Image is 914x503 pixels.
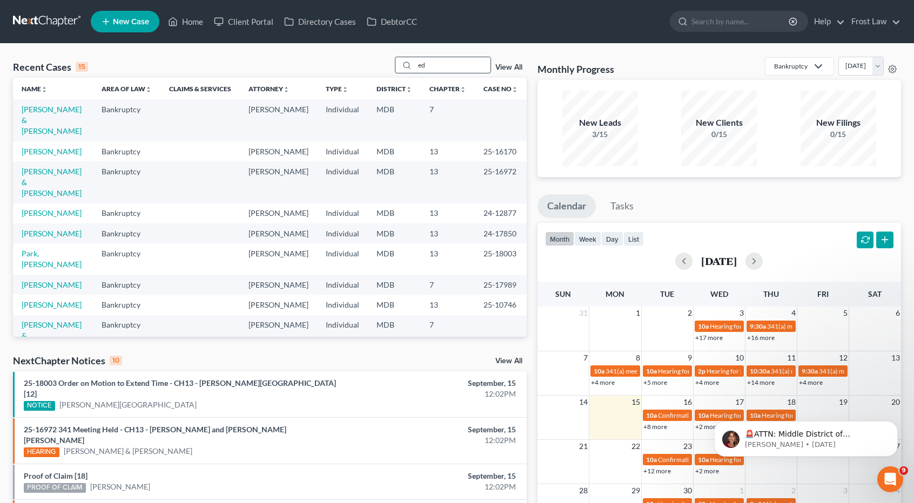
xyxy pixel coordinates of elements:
input: Search by name... [415,57,490,73]
span: 8 [635,351,641,364]
td: Individual [317,141,368,161]
td: Bankruptcy [93,315,160,357]
a: [PERSON_NAME] [22,208,82,217]
span: 29 [630,484,641,497]
td: [PERSON_NAME] [240,243,317,274]
td: Bankruptcy [93,141,160,161]
div: Bankruptcy [774,62,808,71]
td: 25-10746 [475,295,527,315]
a: [PERSON_NAME] & [PERSON_NAME] [22,320,82,351]
div: 3/15 [562,129,638,140]
td: 7 [421,275,475,295]
a: 25-18003 Order on Motion to Extend Time - CH13 - [PERSON_NAME][GEOGRAPHIC_DATA] [12] [24,378,336,398]
div: 0/15 [801,129,876,140]
a: +2 more [695,423,719,431]
span: Tue [660,289,674,298]
i: unfold_more [145,86,152,93]
div: PROOF OF CLAIM [24,483,86,493]
span: 6 [895,307,901,320]
span: Confirmation hearing for [PERSON_NAME] [658,456,781,464]
iframe: Intercom notifications message [698,398,914,474]
div: New Leads [562,117,638,129]
td: 7 [421,99,475,141]
i: unfold_more [460,86,466,93]
td: 24-12877 [475,203,527,223]
td: Individual [317,243,368,274]
div: New Clients [681,117,757,129]
td: Individual [317,203,368,223]
a: Frost Law [846,12,900,31]
td: MDB [368,203,421,223]
a: View All [495,64,522,71]
span: 22 [630,440,641,453]
div: NextChapter Notices [13,354,122,367]
span: 7 [582,351,589,364]
td: MDB [368,141,421,161]
td: Individual [317,295,368,315]
div: HEARING [24,447,59,457]
a: Area of Lawunfold_more [102,85,152,93]
span: New Case [113,18,149,26]
a: +4 more [695,378,719,386]
a: [PERSON_NAME] & [PERSON_NAME] [22,105,82,135]
a: Districtunfold_more [377,85,412,93]
td: MDB [368,223,421,243]
a: Park, [PERSON_NAME] [22,249,82,269]
span: 20 [890,396,901,409]
td: 25-16170 [475,141,527,161]
span: Hearing for [PERSON_NAME] [710,322,794,330]
span: Mon [606,289,624,298]
div: 0/15 [681,129,757,140]
span: 15 [630,396,641,409]
a: +16 more [747,334,775,342]
span: 2 [687,307,693,320]
span: 9:30a [802,367,818,375]
td: 13 [421,223,475,243]
a: Help [809,12,845,31]
a: [PERSON_NAME][GEOGRAPHIC_DATA] [59,399,197,410]
a: [PERSON_NAME] [22,229,82,238]
a: [PERSON_NAME] [22,280,82,289]
a: Tasks [601,194,643,218]
span: 9 [687,351,693,364]
a: +17 more [695,334,723,342]
span: Wed [710,289,728,298]
h3: Monthly Progress [537,63,614,76]
span: 4 [790,307,797,320]
span: Hearing for [PERSON_NAME] [707,367,791,375]
td: Individual [317,99,368,141]
div: 10 [110,356,122,365]
td: Individual [317,275,368,295]
div: 12:02PM [359,481,515,492]
a: Typeunfold_more [326,85,348,93]
a: View All [495,357,522,365]
span: 12 [838,351,849,364]
td: 13 [421,243,475,274]
i: unfold_more [406,86,412,93]
td: 24-17850 [475,223,527,243]
span: 341(a) meeting for [PERSON_NAME] [767,322,871,330]
span: 341(a) meeting for [PERSON_NAME] [606,367,710,375]
div: 12:02PM [359,435,515,446]
span: 13 [890,351,901,364]
td: [PERSON_NAME] [240,295,317,315]
div: 15 [76,62,88,72]
td: [PERSON_NAME] [240,99,317,141]
th: Claims & Services [160,78,240,99]
button: week [574,232,601,246]
td: Bankruptcy [93,295,160,315]
span: 10a [646,411,657,419]
input: Search by name... [691,11,790,31]
td: Individual [317,161,368,203]
td: MDB [368,295,421,315]
span: 11 [786,351,797,364]
h2: [DATE] [701,255,737,267]
span: 5 [842,307,849,320]
td: 13 [421,161,475,203]
span: Fri [817,289,829,298]
span: 3 [842,484,849,497]
span: 10a [594,367,604,375]
i: unfold_more [342,86,348,93]
td: Bankruptcy [93,99,160,141]
span: Thu [763,289,779,298]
